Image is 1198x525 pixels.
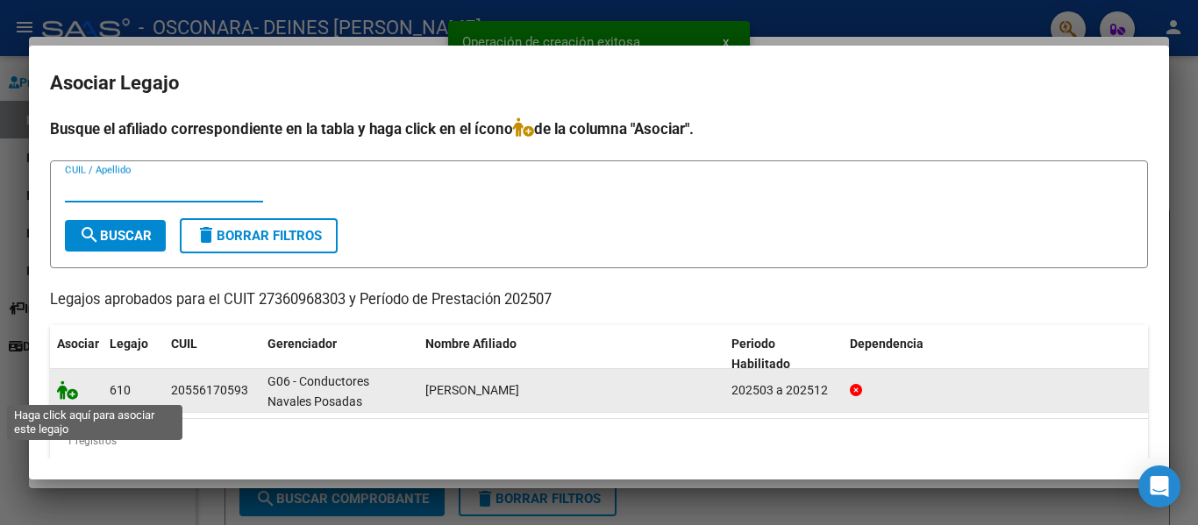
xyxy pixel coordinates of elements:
[65,220,166,252] button: Buscar
[50,289,1148,311] p: Legajos aprobados para el CUIT 27360968303 y Período de Prestación 202507
[418,325,724,383] datatable-header-cell: Nombre Afiliado
[50,117,1148,140] h4: Busque el afiliado correspondiente en la tabla y haga click en el ícono de la columna "Asociar".
[103,325,164,383] datatable-header-cell: Legajo
[267,337,337,351] span: Gerenciador
[1138,465,1180,507] div: Open Intercom Messenger
[57,337,99,351] span: Asociar
[731,337,790,371] span: Periodo Habilitado
[425,337,517,351] span: Nombre Afiliado
[196,224,217,245] mat-icon: delete
[171,380,248,401] div: 20556170593
[180,218,338,253] button: Borrar Filtros
[79,224,100,245] mat-icon: search
[110,383,131,397] span: 610
[425,383,519,397] span: ANTUNEZ ALEJANDRO BENJAMIN
[850,337,923,351] span: Dependencia
[267,374,369,408] span: G06 - Conductores Navales Posadas
[260,325,418,383] datatable-header-cell: Gerenciador
[196,228,322,244] span: Borrar Filtros
[171,337,197,351] span: CUIL
[50,67,1148,100] h2: Asociar Legajo
[50,325,103,383] datatable-header-cell: Asociar
[843,325,1149,383] datatable-header-cell: Dependencia
[164,325,260,383] datatable-header-cell: CUIL
[79,228,152,244] span: Buscar
[731,380,836,401] div: 202503 a 202512
[110,337,148,351] span: Legajo
[50,419,1148,463] div: 1 registros
[724,325,843,383] datatable-header-cell: Periodo Habilitado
